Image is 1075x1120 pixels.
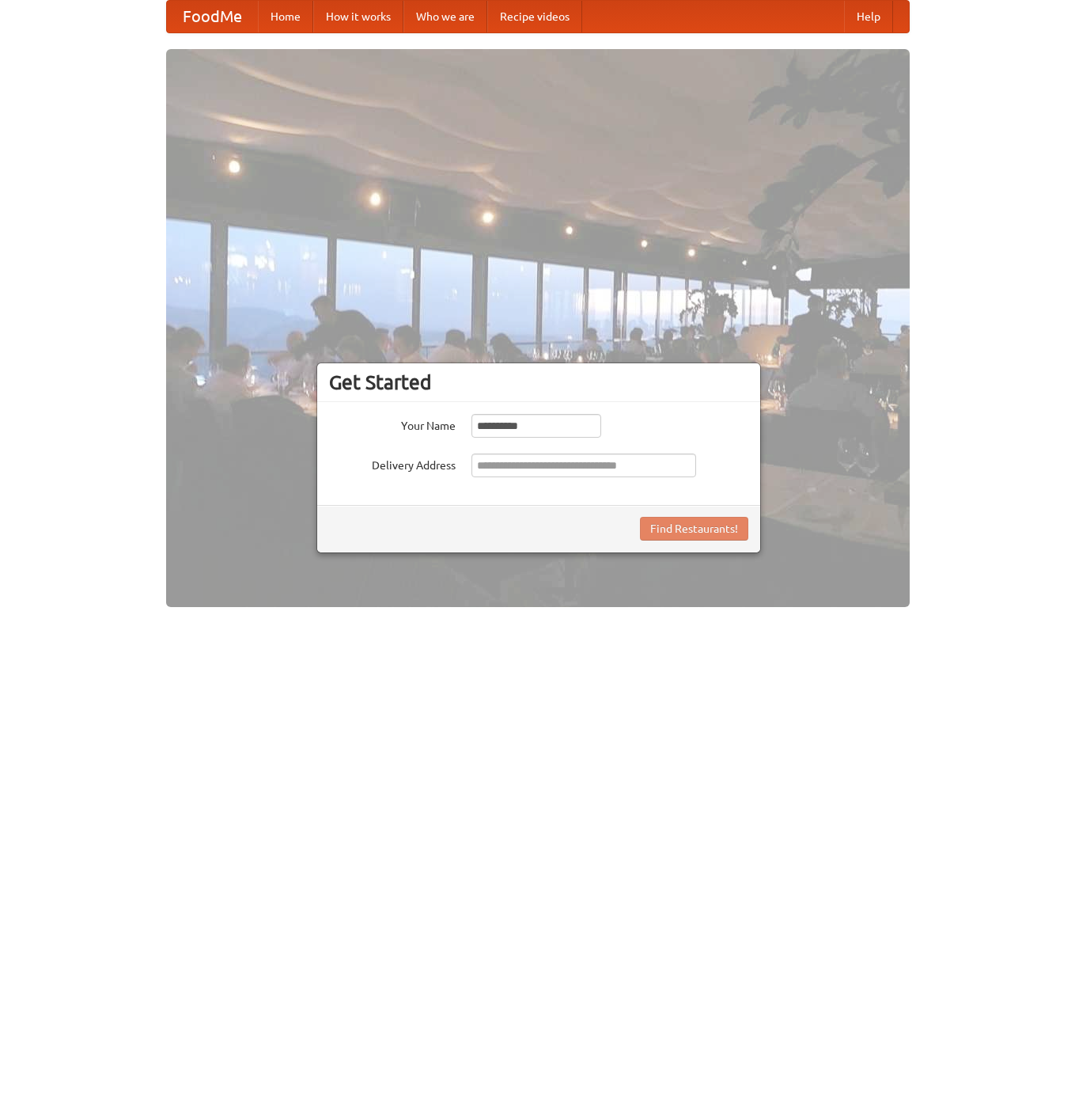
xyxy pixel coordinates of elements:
[329,454,456,473] label: Delivery Address
[329,370,748,394] h3: Get Started
[844,1,893,32] a: Help
[167,1,258,32] a: FoodMe
[403,1,487,32] a: Who we are
[258,1,313,32] a: Home
[313,1,403,32] a: How it works
[329,414,456,434] label: Your Name
[640,517,748,541] button: Find Restaurants!
[487,1,582,32] a: Recipe videos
